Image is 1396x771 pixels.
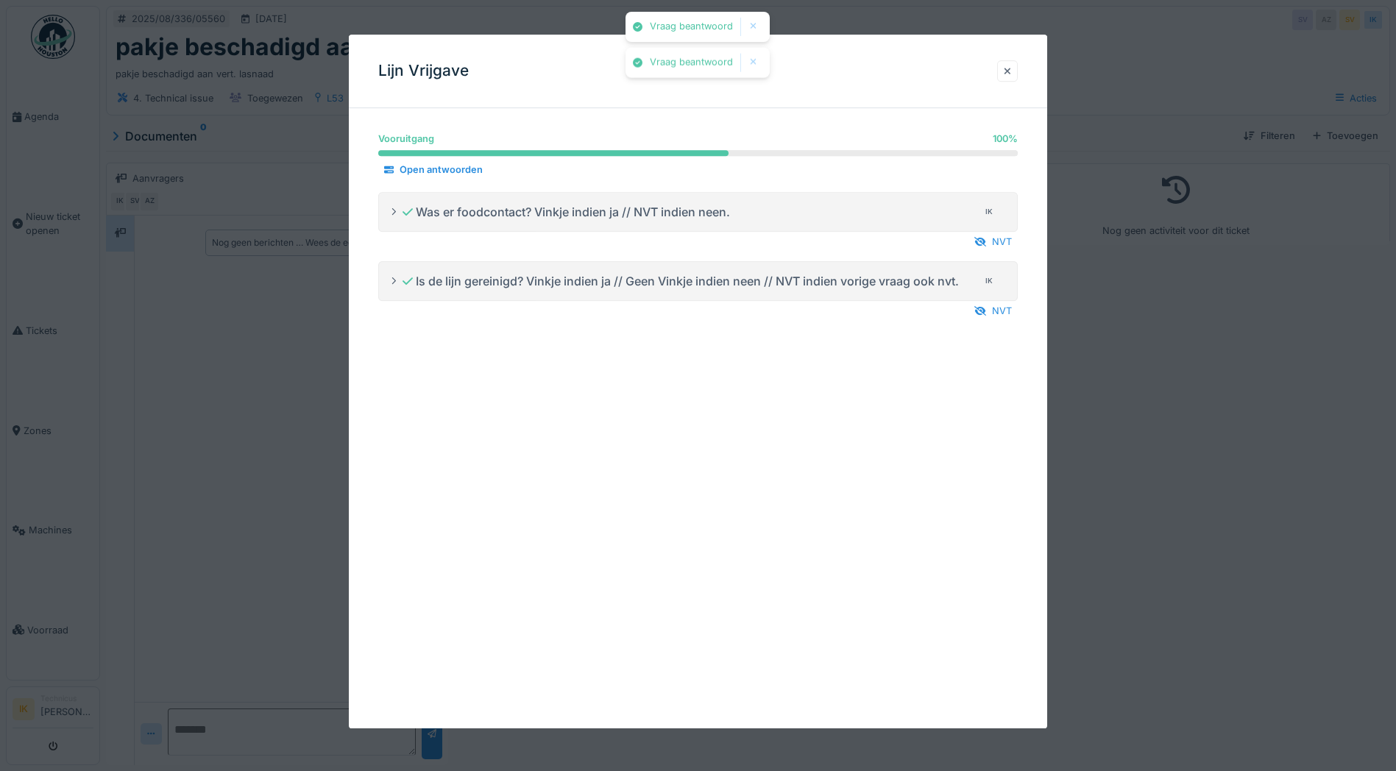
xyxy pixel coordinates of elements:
[385,199,1011,226] summary: Was er foodcontact? Vinkje indien ja // NVT indien neen.IK
[993,132,1018,146] div: 100 %
[650,21,733,33] div: Vraag beantwoord
[403,272,959,290] div: Is de lijn gereinigd? Vinkje indien ja // Geen Vinkje indien neen // NVT indien vorige vraag ook ...
[378,150,1018,156] progress: 100 %
[979,271,999,291] div: IK
[403,203,730,221] div: Was er foodcontact? Vinkje indien ja // NVT indien neen.
[385,268,1011,295] summary: Is de lijn gereinigd? Vinkje indien ja // Geen Vinkje indien neen // NVT indien vorige vraag ook ...
[968,302,1018,321] div: NVT
[378,62,469,80] h3: Lijn Vrijgave
[979,202,999,222] div: IK
[650,57,733,69] div: Vraag beantwoord
[968,232,1018,252] div: NVT
[378,132,434,146] div: Vooruitgang
[378,160,489,180] div: Open antwoorden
